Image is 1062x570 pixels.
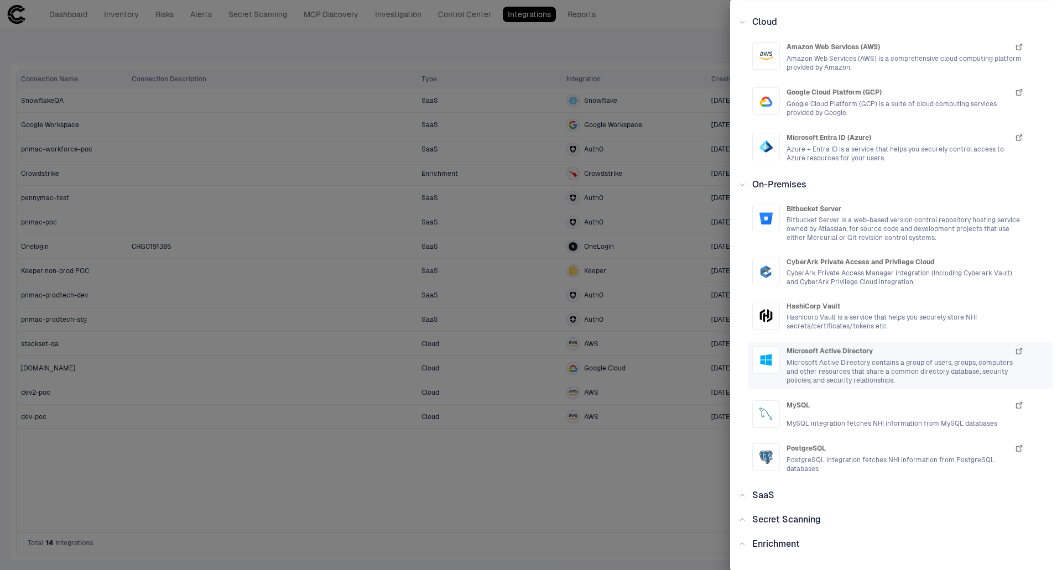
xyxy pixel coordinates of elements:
span: Enrichment [752,538,800,549]
span: SaaS [752,490,774,500]
span: HashiCorp Vault [787,302,840,311]
div: SaaS [739,489,1053,502]
div: PostgreSQL [759,451,773,464]
span: Cloud [752,17,777,27]
span: Microsoft Active Directory [787,347,873,355]
div: On-Premises [739,178,1053,191]
div: CyberArk [759,265,773,278]
span: CyberArk Private Access and Privilege Cloud [787,258,935,266]
span: Amazon Web Services (AWS) is a comprehensive cloud computing platform provided by Amazon. [787,54,1024,72]
div: Entra ID [759,140,773,153]
span: PostgreSQL integration fetches NHI information from PostgreSQL databases [787,456,1024,473]
span: On-Premises [752,179,806,190]
div: AWS [759,49,773,62]
span: CyberArk Private Access Manager integration (Including Cyberark Vault) and CyberArk Privilege Clo... [787,269,1024,286]
span: Bitbucket Server is a web-based version control repository hosting service owned by Atlassian, fo... [787,216,1024,242]
span: PostgreSQL [787,444,826,453]
span: Microsoft Active Directory contains a group of users, groups, computers and other resources that ... [787,358,1024,385]
span: Amazon Web Services (AWS) [787,43,880,51]
div: Enrichment [739,537,1053,551]
span: MySQL [787,401,810,410]
span: Bitbucket Server [787,205,841,213]
span: Hashicorp Vault is a service that helps you securely store NHI secrets/certificates/tokens etc. [787,313,1024,331]
span: MySQL integration fetches NHI information from MySQL databases [787,419,1024,428]
span: Azure + Entra ID is a service that helps you securely control access to Azure resources for your ... [787,145,1024,163]
div: Microsoft Active Directory [759,353,773,367]
div: Secret Scanning [739,513,1053,526]
div: Hashicorp [759,309,773,322]
span: Microsoft Entra ID (Azure) [787,133,871,142]
div: Bitbucket [759,212,773,225]
span: Google Cloud Platform (GCP) is a suite of cloud computing services provided by Google. [787,100,1024,117]
span: Secret Scanning [752,514,821,525]
div: Google Cloud [759,95,773,108]
div: MySQL [759,407,773,421]
span: Google Cloud Platform (GCP) [787,88,882,97]
div: Cloud [739,15,1053,29]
